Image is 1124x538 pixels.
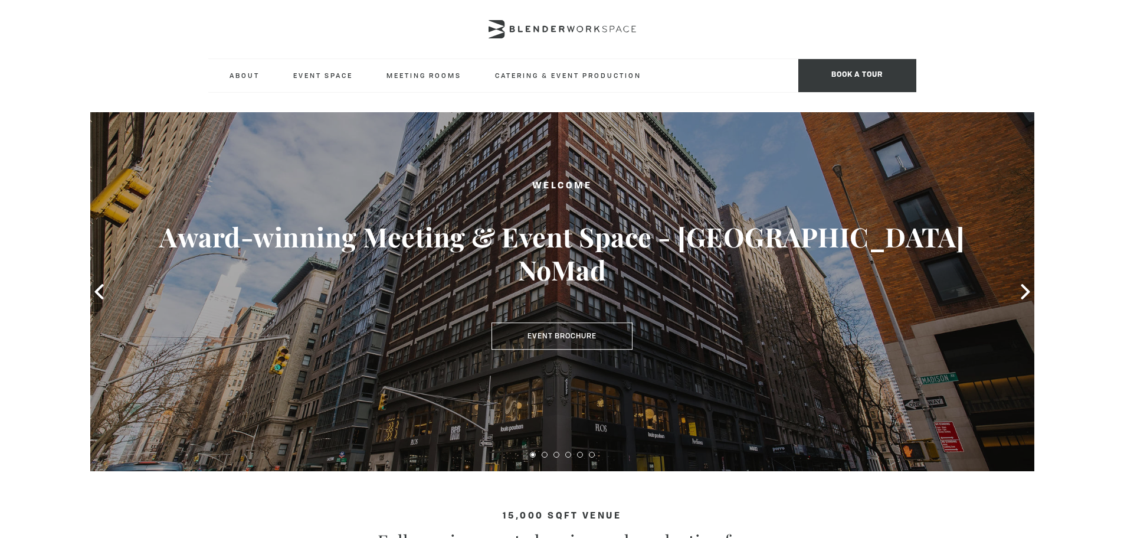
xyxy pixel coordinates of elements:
[284,59,362,92] a: Event Space
[137,179,987,194] h2: Welcome
[137,220,987,286] h3: Award-winning Meeting & Event Space - [GEOGRAPHIC_DATA] NoMad
[798,59,916,92] span: Book a tour
[491,322,633,350] a: Event Brochure
[220,59,269,92] a: About
[208,511,916,521] h4: 15,000 sqft venue
[1065,481,1124,538] iframe: Chat Widget
[486,59,651,92] a: Catering & Event Production
[377,59,471,92] a: Meeting Rooms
